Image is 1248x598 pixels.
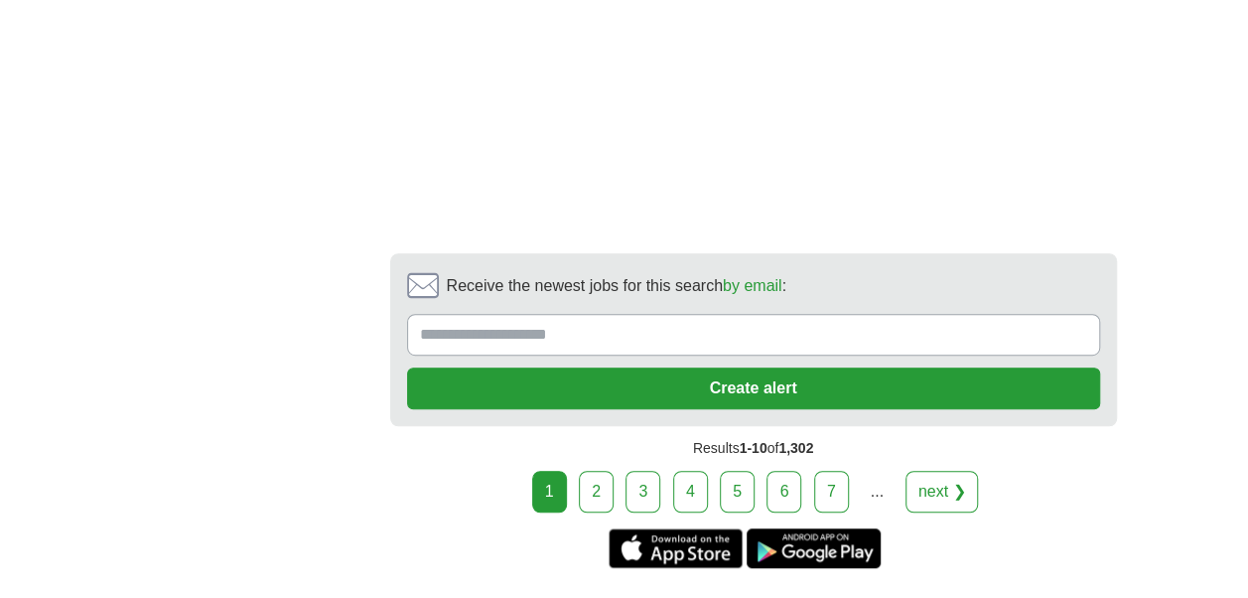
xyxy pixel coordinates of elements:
a: Get the iPhone app [609,528,743,568]
a: next ❯ [905,471,979,513]
a: 2 [579,471,614,513]
button: Create alert [407,368,1100,409]
a: 5 [720,471,755,513]
a: by email [723,277,782,294]
a: 6 [766,471,801,513]
a: 7 [814,471,849,513]
div: ... [857,472,897,512]
div: 1 [532,471,567,513]
span: Receive the newest jobs for this search : [447,274,786,298]
a: 4 [673,471,708,513]
div: Results of [390,426,1117,471]
span: 1,302 [778,440,813,456]
span: 1-10 [739,440,766,456]
a: Get the Android app [747,528,881,568]
a: 3 [625,471,660,513]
